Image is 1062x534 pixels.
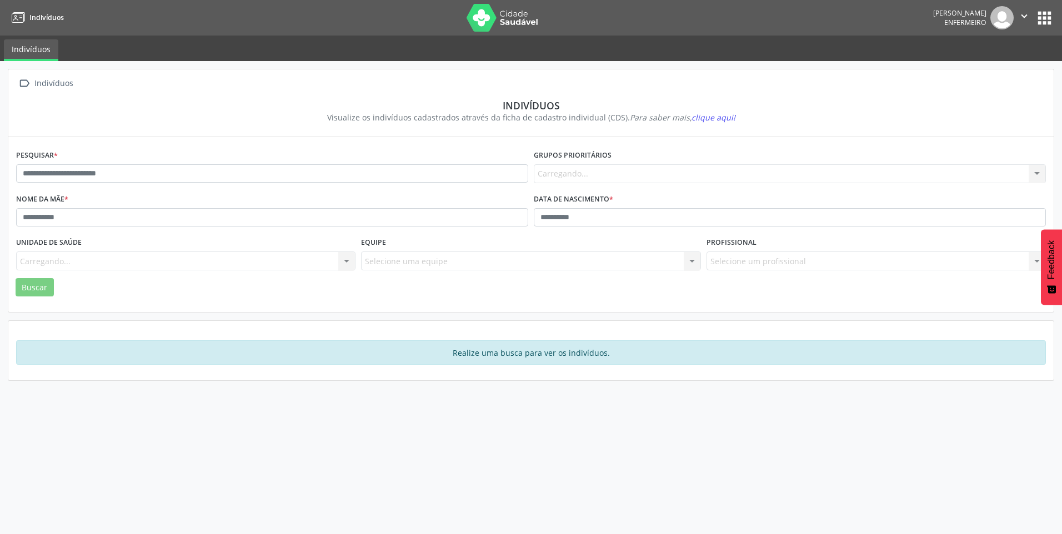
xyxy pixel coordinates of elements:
label: Grupos prioritários [534,147,612,164]
span: clique aqui! [692,112,735,123]
label: Pesquisar [16,147,58,164]
a: Indivíduos [8,8,64,27]
img: img [990,6,1014,29]
div: Indivíduos [32,75,75,92]
span: Feedback [1046,240,1056,279]
button: apps [1035,8,1054,28]
span: Indivíduos [29,13,64,22]
button: Feedback - Mostrar pesquisa [1041,229,1062,305]
a: Indivíduos [4,39,58,61]
label: Profissional [707,234,757,251]
span: Enfermeiro [944,18,986,27]
i:  [1018,10,1030,22]
button: Buscar [16,278,54,297]
button:  [1014,6,1035,29]
label: Data de nascimento [534,191,613,208]
label: Nome da mãe [16,191,68,208]
i: Para saber mais, [630,112,735,123]
div: Visualize os indivíduos cadastrados através da ficha de cadastro individual (CDS). [24,112,1038,123]
a:  Indivíduos [16,75,75,92]
label: Unidade de saúde [16,234,82,251]
div: Realize uma busca para ver os indivíduos. [16,340,1046,365]
div: Indivíduos [24,99,1038,112]
label: Equipe [361,234,386,251]
div: [PERSON_NAME] [933,8,986,18]
i:  [16,75,32,92]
